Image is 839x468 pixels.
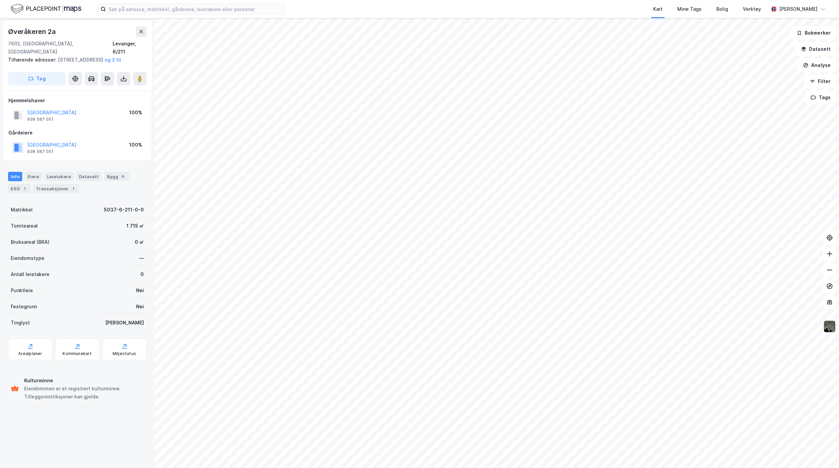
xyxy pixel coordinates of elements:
[8,96,146,105] div: Hjemmelshaver
[11,3,81,15] img: logo.f888ab2527a4732fd821a326f86c7f29.svg
[8,184,31,193] div: ESG
[104,172,129,181] div: Bygg
[70,185,77,192] div: 1
[120,173,126,180] div: 6
[8,56,141,64] div: [STREET_ADDRESS]
[129,109,142,117] div: 100%
[105,319,144,327] div: [PERSON_NAME]
[33,184,79,193] div: Transaksjoner
[136,286,144,295] div: Nei
[8,129,146,137] div: Gårdeiere
[11,206,33,214] div: Matrikkel
[805,91,836,104] button: Tags
[653,5,663,13] div: Kart
[8,57,58,63] span: Tilhørende adresser:
[795,42,836,56] button: Datasett
[779,5,817,13] div: [PERSON_NAME]
[27,149,53,154] div: 938 587 051
[716,5,728,13] div: Bolig
[823,320,836,333] img: 9k=
[27,117,53,122] div: 938 587 051
[8,26,57,37] div: Øveråkeren 2a
[791,26,836,40] button: Bokmerker
[8,40,113,56] div: 7602, [GEOGRAPHIC_DATA], [GEOGRAPHIC_DATA]
[677,5,702,13] div: Mine Tags
[11,222,38,230] div: Tomteareal
[141,270,144,278] div: 0
[104,206,144,214] div: 5037-6-211-0-0
[113,351,136,356] div: Miljøstatus
[11,319,30,327] div: Tinglyst
[11,238,49,246] div: Bruksareal (BRA)
[805,436,839,468] div: Kontrollprogram for chat
[21,185,28,192] div: 1
[11,270,49,278] div: Antall leietakere
[136,303,144,311] div: Nei
[126,222,144,230] div: 1 715 ㎡
[139,254,144,262] div: —
[8,72,66,85] button: Tag
[44,172,74,181] div: Leietakere
[743,5,761,13] div: Verktøy
[11,303,37,311] div: Festegrunn
[8,172,22,181] div: Info
[24,377,144,385] div: Kulturminne
[135,238,144,246] div: 0 ㎡
[11,254,44,262] div: Eiendomstype
[24,385,144,401] div: Eiendommen er et registrert kulturminne. Tilleggsrestriksjoner kan gjelde.
[76,172,102,181] div: Datasett
[805,436,839,468] iframe: Chat Widget
[18,351,42,356] div: Arealplaner
[11,286,33,295] div: Punktleie
[804,75,836,88] button: Filter
[25,172,42,181] div: Eiere
[797,58,836,72] button: Analyse
[106,4,285,14] input: Søk på adresse, matrikkel, gårdeiere, leietakere eller personer
[129,141,142,149] div: 100%
[63,351,92,356] div: Kommunekart
[113,40,147,56] div: Levanger, 6/211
